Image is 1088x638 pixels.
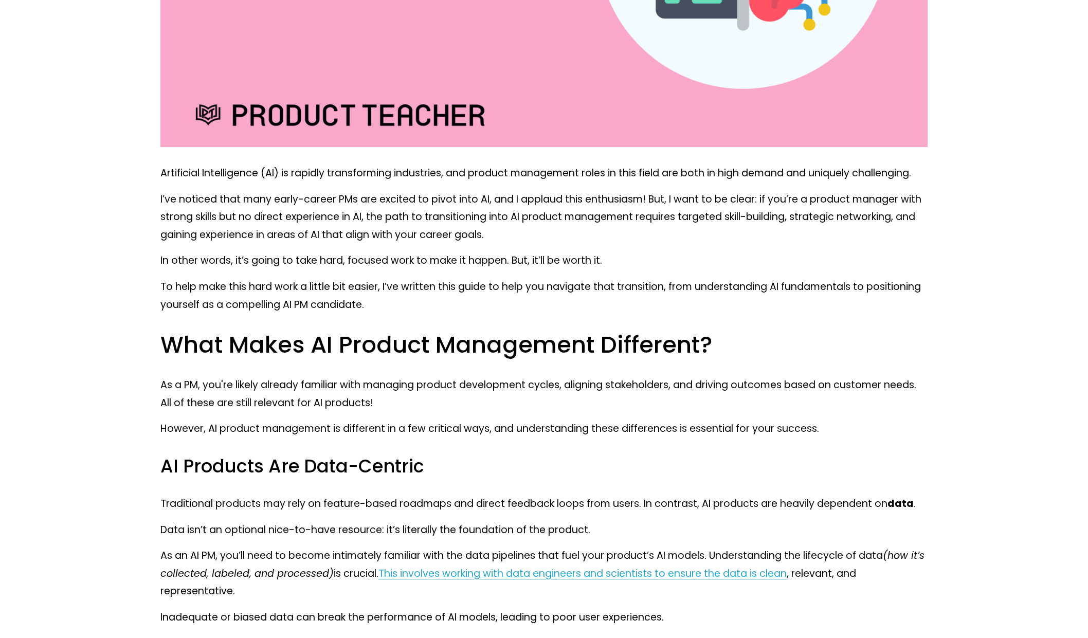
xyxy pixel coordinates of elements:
[160,547,928,600] p: As an AI PM, you’ll need to become intimately familiar with the data pipelines that fuel your pro...
[160,376,928,412] p: As a PM, you're likely already familiar with managing product development cycles, aligning stakeh...
[160,252,928,270] p: In other words, it’s going to take hard, focused work to make it happen. But, it’ll be worth it.
[160,278,928,314] p: To help make this hard work a little bit easier, I’ve written this guide to help you navigate tha...
[160,549,928,580] em: (how it’s collected, labeled, and processed)
[887,497,914,511] strong: data
[160,191,928,244] p: I’ve noticed that many early-career PMs are excited to pivot into AI, and I applaud this enthusia...
[160,330,928,360] h2: What Makes AI Product Management Different?
[378,567,787,580] a: This involves working with data engineers and scientists to ensure the data is clean
[160,609,928,627] p: Inadequate or biased data can break the performance of AI models, leading to poor user experiences.
[160,495,928,513] p: Traditional products may rely on feature-based roadmaps and direct feedback loops from users. In ...
[160,454,928,479] h3: AI Products Are Data-Centric
[160,521,928,539] p: Data isn’t an optional nice-to-have resource: it’s literally the foundation of the product.
[160,165,928,183] p: Artificial Intelligence (AI) is rapidly transforming industries, and product management roles in ...
[160,420,928,438] p: However, AI product management is different in a few critical ways, and understanding these diffe...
